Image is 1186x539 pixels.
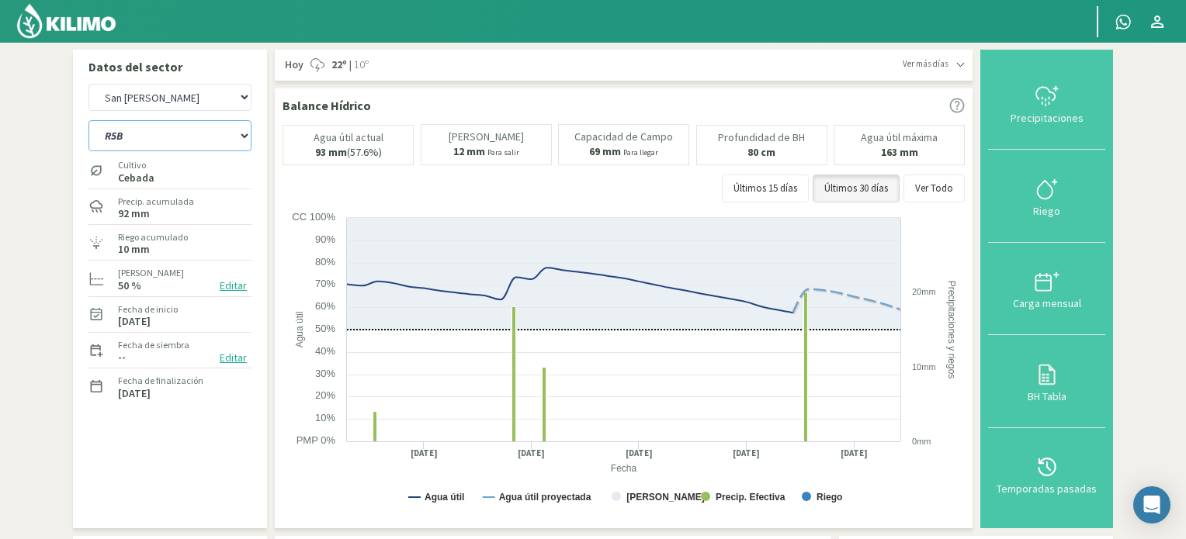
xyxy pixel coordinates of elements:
b: 163 mm [881,145,918,159]
button: BH Tabla [988,335,1105,427]
button: Editar [215,277,251,295]
text: Precip. Efectiva [716,492,785,503]
text: [PERSON_NAME] [626,492,705,503]
text: 0mm [912,437,931,446]
text: 30% [315,368,335,379]
div: Precipitaciones [993,112,1101,123]
div: BH Tabla [993,391,1101,402]
text: 70% [315,278,335,289]
text: 60% [315,300,335,312]
text: [DATE] [411,447,438,459]
button: Precipitaciones [988,57,1105,150]
b: 93 mm [315,145,347,159]
p: Agua útil actual [314,132,383,143]
label: Cultivo [118,158,154,172]
text: Riego [817,492,842,503]
text: Agua útil [425,492,464,503]
text: 20% [315,389,335,401]
text: 20mm [912,287,936,296]
b: 80 cm [747,145,775,159]
button: Temporadas pasadas [988,428,1105,520]
button: Ver Todo [903,174,965,202]
button: Últimos 30 días [813,174,900,202]
label: [DATE] [118,389,151,399]
span: 10º [352,57,369,73]
p: Profundidad de BH [718,132,805,143]
text: 90% [315,233,335,245]
text: Fecha [611,464,637,475]
span: Ver más días [903,57,948,71]
label: 92 mm [118,209,150,219]
text: PMP 0% [296,434,336,446]
label: Cebada [118,173,154,183]
label: Precip. acumulada [118,195,194,209]
label: 10 mm [118,244,150,254]
button: Editar [215,349,251,367]
div: Open Intercom Messenger [1133,486,1170,523]
strong: 22º [331,57,347,71]
b: 69 mm [589,144,621,158]
text: [DATE] [626,447,653,459]
label: [PERSON_NAME] [118,266,184,280]
text: Precipitaciones y riegos [946,281,957,379]
label: Riego acumulado [118,230,188,244]
small: Para salir [487,147,519,157]
label: [DATE] [118,316,151,327]
img: Kilimo [16,2,117,40]
span: Hoy [283,57,303,73]
text: [DATE] [518,447,545,459]
button: Últimos 15 días [722,174,809,202]
label: Fecha de inicio [118,302,178,316]
label: Fecha de siembra [118,338,189,352]
div: Temporadas pasadas [993,483,1101,494]
button: Riego [988,150,1105,242]
text: [DATE] [733,447,760,459]
label: 50 % [118,281,141,291]
text: Agua útil [294,312,305,348]
text: 80% [315,256,335,268]
p: [PERSON_NAME] [449,131,524,143]
text: 50% [315,323,335,334]
p: Capacidad de Campo [574,131,673,143]
text: CC 100% [292,211,335,223]
p: Datos del sector [88,57,251,76]
div: Carga mensual [993,298,1101,309]
text: 10mm [912,362,936,371]
text: [DATE] [841,447,868,459]
text: 10% [315,412,335,423]
button: Carga mensual [988,243,1105,335]
b: 12 mm [453,144,485,158]
p: Balance Hídrico [283,96,371,115]
label: Fecha de finalización [118,374,203,388]
p: Agua útil máxima [861,132,938,143]
span: | [349,57,352,73]
small: Para llegar [623,147,658,157]
label: -- [118,352,126,362]
div: Riego [993,206,1101,216]
text: Agua útil proyectada [499,492,591,503]
text: 40% [315,345,335,357]
p: (57.6%) [315,147,382,158]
